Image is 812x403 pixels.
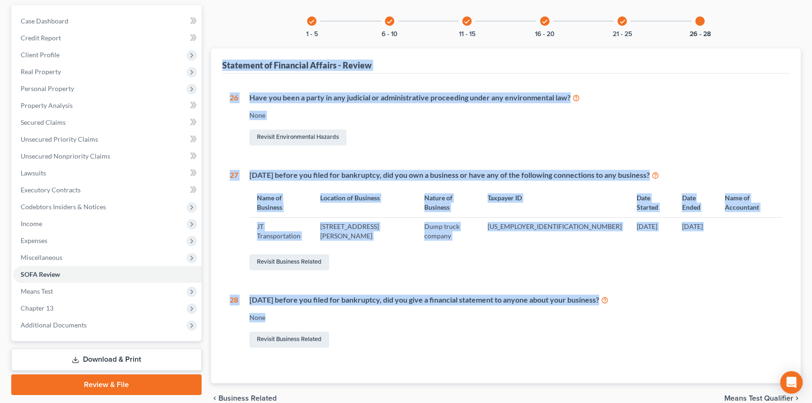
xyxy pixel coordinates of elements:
[619,18,625,25] i: check
[249,188,313,217] th: Name of Business
[674,218,717,245] td: [DATE]
[222,60,372,71] div: Statement of Financial Affairs - Review
[21,68,61,76] span: Real Property
[613,31,632,38] button: 21 - 25
[249,218,313,245] td: JT Transportation
[793,395,801,402] i: chevron_right
[218,395,277,402] span: Business Related
[21,17,68,25] span: Case Dashboard
[21,135,98,143] span: Unsecured Priority Claims
[464,18,470,25] i: check
[629,188,675,217] th: Date Started
[541,18,548,25] i: check
[535,31,555,38] button: 16 - 20
[21,287,53,295] span: Means Test
[13,182,202,198] a: Executory Contracts
[780,371,803,394] div: Open Intercom Messenger
[21,270,60,278] span: SOFA Review
[480,188,629,217] th: Taxpayer ID
[21,118,66,126] span: Secured Claims
[13,97,202,114] a: Property Analysis
[11,349,202,371] a: Download & Print
[13,148,202,165] a: Unsecured Nonpriority Claims
[417,188,480,217] th: Nature of Business
[13,30,202,46] a: Credit Report
[249,92,782,103] div: Have you been a party in any judicial or administrative proceeding under any environmental law?
[21,321,87,329] span: Additional Documents
[417,218,480,245] td: Dump truck company
[689,31,710,38] button: 26 - 28
[629,218,675,245] td: [DATE]
[313,218,417,245] td: [STREET_ADDRESS][PERSON_NAME]
[21,84,74,92] span: Personal Property
[249,254,329,270] a: Revisit Business Related
[21,101,73,109] span: Property Analysis
[11,374,202,395] a: Review & File
[249,313,782,322] div: None
[230,92,238,147] div: 26
[249,111,782,120] div: None
[13,13,202,30] a: Case Dashboard
[249,332,329,348] a: Revisit Business Related
[21,203,106,211] span: Codebtors Insiders & Notices
[249,170,782,181] div: [DATE] before you filed for bankruptcy, did you own a business or have any of the following conne...
[13,266,202,283] a: SOFA Review
[230,170,238,272] div: 27
[459,31,475,38] button: 11 - 15
[21,253,62,261] span: Miscellaneous
[211,395,218,402] i: chevron_left
[717,188,782,217] th: Name of Accountant
[306,31,318,38] button: 1 - 5
[21,34,61,42] span: Credit Report
[21,236,47,244] span: Expenses
[211,395,277,402] button: chevron_left Business Related
[21,186,81,194] span: Executory Contracts
[382,31,398,38] button: 6 - 10
[674,188,717,217] th: Date Ended
[386,18,393,25] i: check
[724,395,801,402] button: Means Test Qualifier chevron_right
[230,295,238,350] div: 28
[21,152,110,160] span: Unsecured Nonpriority Claims
[724,395,793,402] span: Means Test Qualifier
[21,304,53,312] span: Chapter 13
[13,131,202,148] a: Unsecured Priority Claims
[21,220,42,228] span: Income
[13,114,202,131] a: Secured Claims
[313,188,417,217] th: Location of Business
[249,295,782,305] div: [DATE] before you filed for bankruptcy, did you give a financial statement to anyone about your b...
[480,218,629,245] td: [US_EMPLOYER_IDENTIFICATION_NUMBER]
[308,18,315,25] i: check
[249,129,346,145] a: Revisit Environmental Hazards
[21,169,46,177] span: Lawsuits
[21,51,60,59] span: Client Profile
[13,165,202,182] a: Lawsuits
